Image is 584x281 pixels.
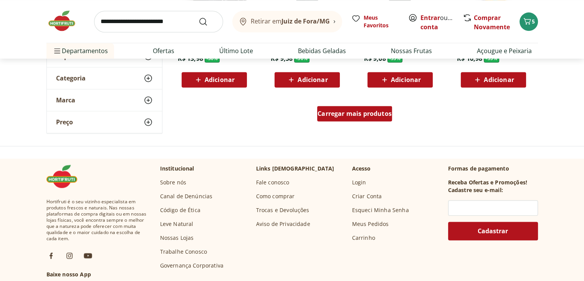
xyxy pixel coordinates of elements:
[232,11,342,32] button: Retirar emJuiz de Fora/MG
[281,17,330,25] b: Juiz de Fora/MG
[46,165,85,188] img: Hortifruti
[364,14,399,29] span: Meus Favoritos
[46,271,148,278] h3: Baixe nosso App
[56,118,73,126] span: Preço
[391,77,421,83] span: Adicionar
[47,89,162,111] button: Marca
[46,251,56,260] img: fb
[275,72,340,87] button: Adicionar
[352,165,371,172] p: Acesso
[271,54,293,63] span: R$ 9,58
[484,55,499,62] span: - 35 %
[256,220,310,228] a: Aviso de Privacidade
[448,179,527,186] h3: Receba Ofertas e Promoções!
[160,262,224,269] a: Governança Corporativa
[182,72,247,87] button: Adicionar
[53,42,108,60] span: Departamentos
[420,13,455,32] span: ou
[160,165,194,172] p: Institucional
[94,11,223,32] input: search
[448,186,503,194] h3: Cadastre seu e-mail:
[256,192,295,200] a: Como comprar
[318,110,392,117] span: Carregar mais produtos
[160,220,194,228] a: Leve Natural
[420,13,440,22] a: Entrar
[367,72,433,87] button: Adicionar
[364,54,385,63] span: R$ 9,68
[65,251,74,260] img: ig
[484,77,514,83] span: Adicionar
[160,192,213,200] a: Canal de Denúncias
[47,67,162,89] button: Categoria
[461,72,526,87] button: Adicionar
[178,54,203,63] span: R$ 13,98
[420,13,463,31] a: Criar conta
[352,220,389,228] a: Meus Pedidos
[160,206,200,214] a: Código de Ética
[298,77,328,83] span: Adicionar
[251,18,330,25] span: Retirar em
[352,179,366,186] a: Login
[457,54,482,63] span: R$ 10,98
[352,192,382,200] a: Criar Conta
[160,179,186,186] a: Sobre nós
[160,234,194,242] a: Nossas Lojas
[219,46,253,55] a: Último Lote
[387,55,403,62] span: - 35 %
[352,206,409,214] a: Esqueci Minha Senha
[478,228,508,234] span: Cadastrar
[391,46,432,55] a: Nossas Frutas
[352,234,375,242] a: Carrinho
[56,96,75,104] span: Marca
[205,55,220,62] span: - 36 %
[205,77,235,83] span: Adicionar
[477,46,532,55] a: Açougue e Peixaria
[448,165,538,172] p: Formas de pagamento
[448,222,538,240] button: Cadastrar
[56,74,86,82] span: Categoria
[83,251,93,260] img: ytb
[53,42,62,60] button: Menu
[256,165,334,172] p: Links [DEMOGRAPHIC_DATA]
[153,46,174,55] a: Ofertas
[351,14,399,29] a: Meus Favoritos
[46,199,148,242] span: Hortifruti é o seu vizinho especialista em produtos frescos e naturais. Nas nossas plataformas de...
[56,52,101,60] span: Departamento
[160,248,207,256] a: Trabalhe Conosco
[317,106,392,124] a: Carregar mais produtos
[256,206,309,214] a: Trocas e Devoluções
[256,179,290,186] a: Fale conosco
[294,55,309,62] span: - 36 %
[474,13,510,31] a: Comprar Novamente
[47,111,162,133] button: Preço
[46,9,85,32] img: Hortifruti
[532,18,535,25] span: 5
[199,17,217,26] button: Submit Search
[519,12,538,31] button: Carrinho
[298,46,346,55] a: Bebidas Geladas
